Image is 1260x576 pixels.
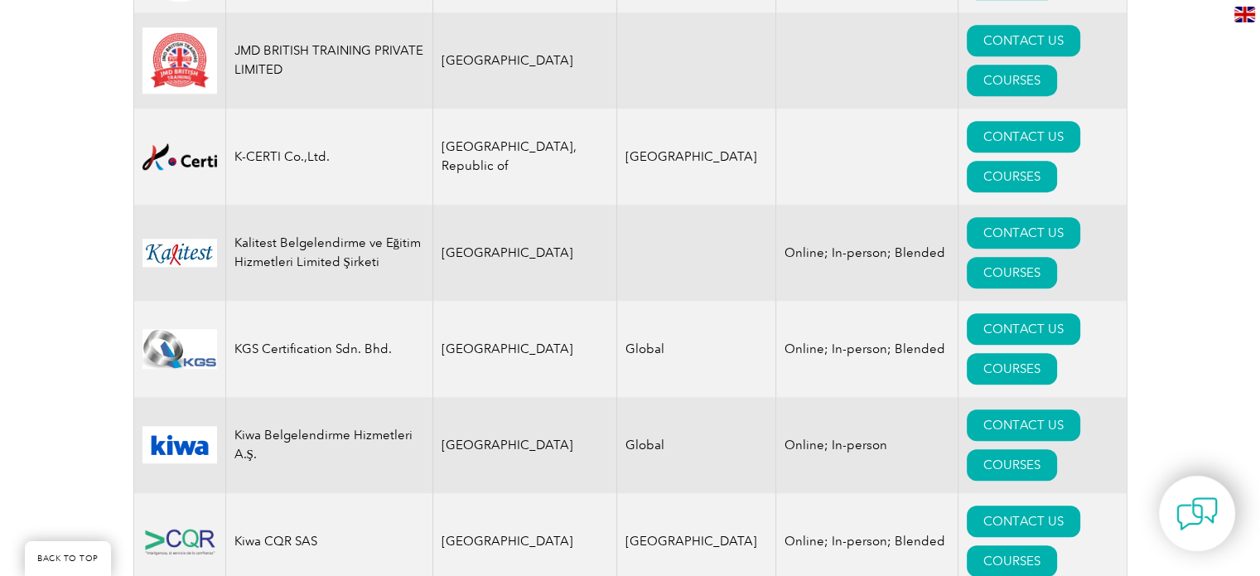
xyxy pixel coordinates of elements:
[432,109,617,205] td: [GEOGRAPHIC_DATA], Republic of
[967,121,1080,152] a: CONTACT US
[142,27,217,94] img: 8e265a20-6f61-f011-bec2-000d3acaf2fb-logo.jpg
[967,25,1080,56] a: CONTACT US
[776,397,958,493] td: Online; In-person
[142,143,217,170] img: 48d38b1b-b94b-ea11-a812-000d3a7940d5-logo.png
[1234,7,1255,22] img: en
[225,301,432,397] td: KGS Certification Sdn. Bhd.
[617,109,776,205] td: [GEOGRAPHIC_DATA]
[967,313,1080,345] a: CONTACT US
[967,353,1057,385] a: COURSES
[142,426,217,463] img: 2fd11573-807e-ea11-a811-000d3ae11abd-logo.jpg
[617,301,776,397] td: Global
[225,397,432,493] td: Kiwa Belgelendirme Hizmetleri A.Ş.
[967,449,1057,481] a: COURSES
[225,205,432,301] td: Kalitest Belgelendirme ve Eğitim Hizmetleri Limited Şirketi
[617,397,776,493] td: Global
[967,161,1057,192] a: COURSES
[967,65,1057,96] a: COURSES
[776,205,958,301] td: Online; In-person; Blended
[1176,493,1218,535] img: contact-chat.png
[225,109,432,205] td: K-CERTI Co.,Ltd.
[432,397,617,493] td: [GEOGRAPHIC_DATA]
[967,217,1080,249] a: CONTACT US
[967,409,1080,441] a: CONTACT US
[142,239,217,266] img: ad0bd99a-310e-ef11-9f89-6045bde6fda5-logo.jpg
[142,526,217,556] img: dcee4382-0f65-eb11-a812-00224814860b-logo.png
[432,12,617,109] td: [GEOGRAPHIC_DATA]
[432,301,617,397] td: [GEOGRAPHIC_DATA]
[225,12,432,109] td: JMD BRITISH TRAINING PRIVATE LIMITED
[432,205,617,301] td: [GEOGRAPHIC_DATA]
[25,541,111,576] a: BACK TO TOP
[967,506,1080,537] a: CONTACT US
[967,257,1057,288] a: COURSES
[776,301,958,397] td: Online; In-person; Blended
[142,329,217,368] img: 7f98aa8e-08a0-ee11-be37-00224898ad00-logo.jpg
